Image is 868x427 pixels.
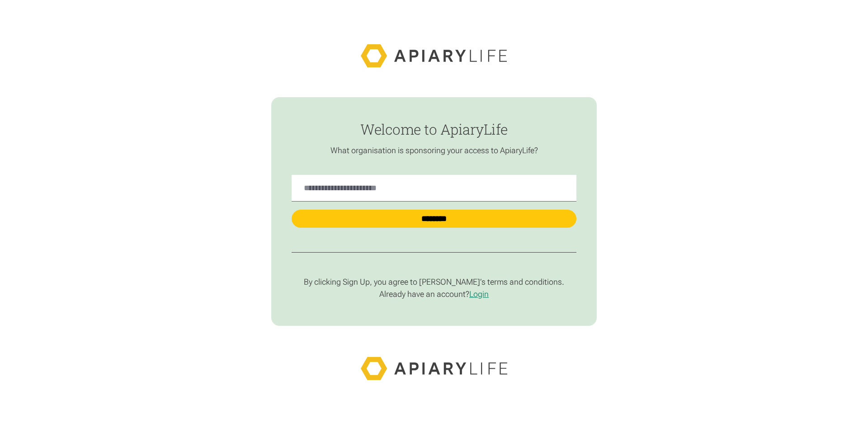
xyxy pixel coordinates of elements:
form: find-employer [271,97,597,326]
a: Login [469,289,489,299]
h1: Welcome to ApiaryLife [292,122,576,137]
p: Already have an account? [292,289,576,300]
p: By clicking Sign Up, you agree to [PERSON_NAME]’s terms and conditions. [292,277,576,287]
p: What organisation is sponsoring your access to ApiaryLife? [292,145,576,156]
